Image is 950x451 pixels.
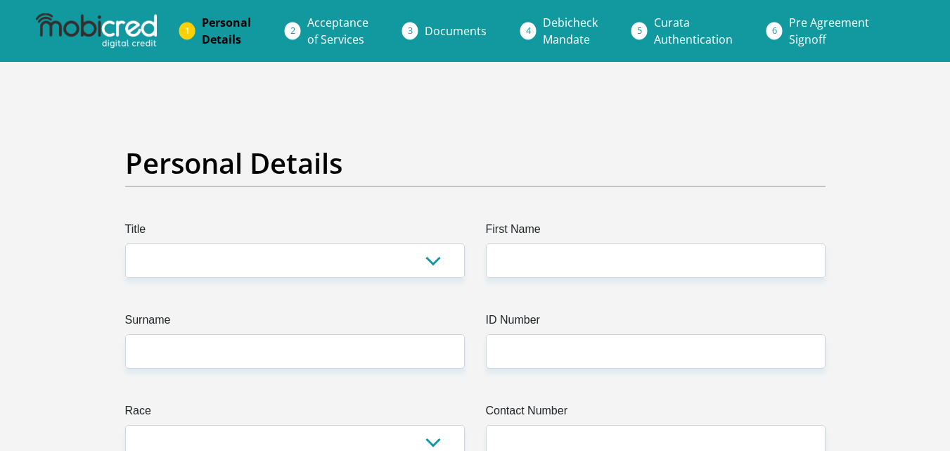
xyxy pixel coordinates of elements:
span: Personal Details [202,15,251,47]
label: First Name [486,221,826,243]
a: DebicheckMandate [532,8,609,53]
label: Contact Number [486,402,826,425]
label: ID Number [486,312,826,334]
input: Surname [125,334,465,369]
a: Documents [413,17,498,45]
h2: Personal Details [125,146,826,180]
label: Title [125,221,465,243]
span: Acceptance of Services [307,15,368,47]
span: Documents [425,23,487,39]
a: PersonalDetails [191,8,262,53]
label: Surname [125,312,465,334]
input: ID Number [486,334,826,369]
a: Pre AgreementSignoff [778,8,880,53]
label: Race [125,402,465,425]
input: First Name [486,243,826,278]
a: Acceptanceof Services [296,8,380,53]
span: Pre Agreement Signoff [789,15,869,47]
img: mobicred logo [36,13,157,49]
a: CurataAuthentication [643,8,744,53]
span: Curata Authentication [654,15,733,47]
span: Debicheck Mandate [543,15,598,47]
